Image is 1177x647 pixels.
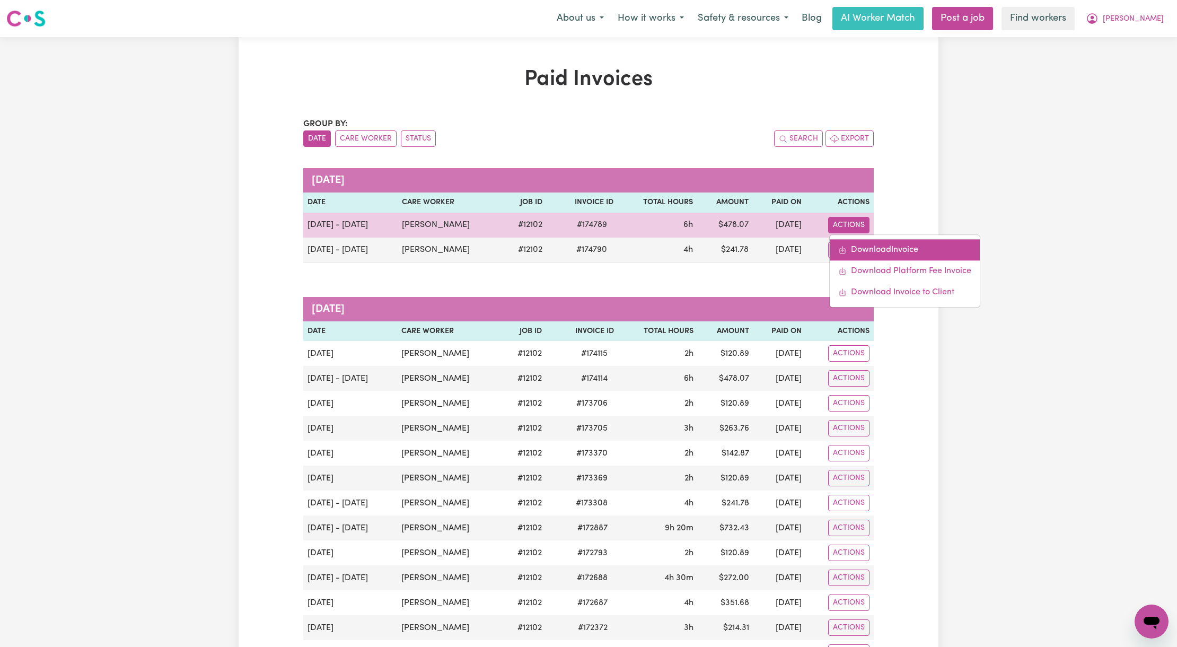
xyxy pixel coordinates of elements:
[572,622,614,634] span: # 172372
[501,590,546,615] td: # 12102
[697,238,753,263] td: $ 241.78
[698,466,753,491] td: $ 120.89
[397,491,501,515] td: [PERSON_NAME]
[683,221,693,229] span: 6 hours
[828,619,869,636] button: Actions
[501,466,546,491] td: # 12102
[774,130,823,147] button: Search
[570,397,614,410] span: # 173706
[828,420,869,436] button: Actions
[397,615,501,640] td: [PERSON_NAME]
[303,391,397,416] td: [DATE]
[753,193,806,213] th: Paid On
[398,193,502,213] th: Care Worker
[698,416,753,441] td: $ 263.76
[303,441,397,466] td: [DATE]
[698,491,753,515] td: $ 241.78
[501,366,546,391] td: # 12102
[697,213,753,238] td: $ 478.07
[611,7,691,30] button: How it works
[795,7,828,30] a: Blog
[502,193,547,213] th: Job ID
[547,193,618,213] th: Invoice ID
[698,391,753,416] td: $ 120.89
[665,524,693,532] span: 9 hours 20 minutes
[501,615,546,640] td: # 12102
[753,565,806,590] td: [DATE]
[1002,7,1075,30] a: Find workers
[569,497,614,510] span: # 173308
[501,416,546,441] td: # 12102
[806,193,874,213] th: Actions
[571,522,614,535] span: # 172887
[830,239,980,260] a: Download invoice #174789
[618,321,698,342] th: Total Hours
[303,615,397,640] td: [DATE]
[575,372,614,385] span: # 174114
[570,422,614,435] span: # 173705
[753,366,806,391] td: [DATE]
[684,599,693,607] span: 4 hours
[684,449,693,458] span: 2 hours
[398,238,502,263] td: [PERSON_NAME]
[550,7,611,30] button: About us
[546,321,618,342] th: Invoice ID
[570,572,614,584] span: # 172688
[397,441,501,466] td: [PERSON_NAME]
[829,234,980,308] div: Actions
[303,466,397,491] td: [DATE]
[501,441,546,466] td: # 12102
[1103,13,1164,25] span: [PERSON_NAME]
[570,472,614,485] span: # 173369
[753,540,806,565] td: [DATE]
[684,374,693,383] span: 6 hours
[753,466,806,491] td: [DATE]
[828,395,869,412] button: Actions
[828,470,869,486] button: Actions
[753,491,806,515] td: [DATE]
[753,391,806,416] td: [DATE]
[502,238,547,263] td: # 12102
[303,491,397,515] td: [DATE] - [DATE]
[501,341,546,366] td: # 12102
[684,499,693,508] span: 4 hours
[828,242,869,258] button: Actions
[335,130,397,147] button: sort invoices by care worker
[828,570,869,586] button: Actions
[303,341,397,366] td: [DATE]
[303,67,874,92] h1: Paid Invoices
[684,424,693,433] span: 3 hours
[697,193,753,213] th: Amount
[698,590,753,615] td: $ 351.68
[1079,7,1171,30] button: My Account
[753,416,806,441] td: [DATE]
[828,594,869,611] button: Actions
[303,168,874,193] caption: [DATE]
[698,615,753,640] td: $ 214.31
[753,515,806,540] td: [DATE]
[397,540,501,565] td: [PERSON_NAME]
[397,515,501,540] td: [PERSON_NAME]
[664,574,693,582] span: 4 hours 30 minutes
[397,565,501,590] td: [PERSON_NAME]
[303,297,874,321] caption: [DATE]
[828,445,869,461] button: Actions
[303,193,398,213] th: Date
[303,120,348,128] span: Group by:
[684,349,693,358] span: 2 hours
[683,246,693,254] span: 4 hours
[753,441,806,466] td: [DATE]
[684,549,693,557] span: 2 hours
[570,218,613,231] span: # 174789
[303,515,397,540] td: [DATE] - [DATE]
[684,624,693,632] span: 3 hours
[828,520,869,536] button: Actions
[303,238,398,263] td: [DATE] - [DATE]
[571,547,614,559] span: # 172793
[698,540,753,565] td: $ 120.89
[303,540,397,565] td: [DATE]
[502,213,547,238] td: # 12102
[825,130,874,147] button: Export
[1135,605,1169,639] iframe: Button to launch messaging window, conversation in progress
[753,238,806,263] td: [DATE]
